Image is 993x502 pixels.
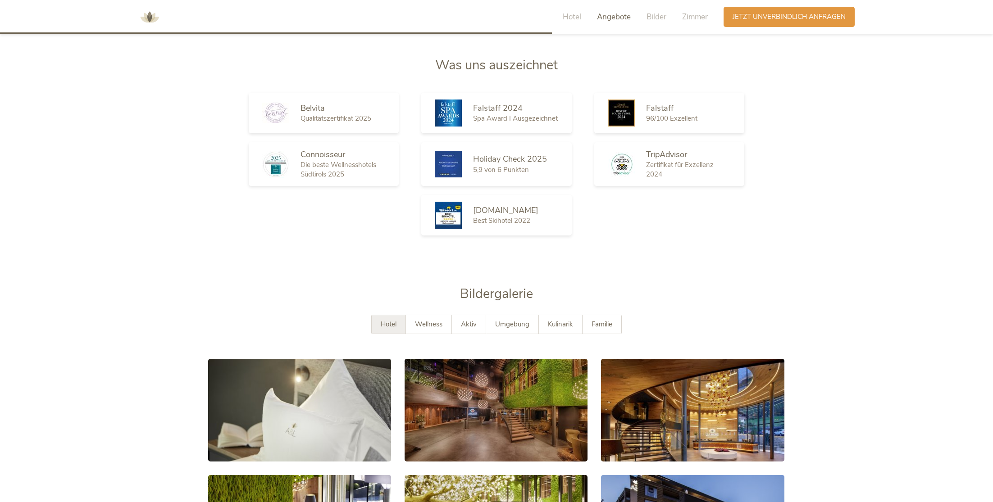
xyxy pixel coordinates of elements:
span: Spa Award I Ausgezeichnet [473,114,558,123]
span: Jetzt unverbindlich anfragen [733,12,846,22]
span: Angebote [597,12,631,22]
span: Umgebung [495,320,529,329]
span: Bilder [647,12,666,22]
span: Familie [592,320,612,329]
img: Falstaff 2024 [435,99,462,127]
span: Hotel [563,12,581,22]
img: Connoisseur [262,151,289,178]
span: Qualitätszertifikat 2025 [301,114,371,123]
span: Belvita [301,103,325,113]
span: Die beste Wellnesshotels Südtirols 2025 [301,160,376,179]
span: [DOMAIN_NAME] [473,205,538,216]
img: Belvita [262,103,289,123]
img: Holiday Check 2025 [435,151,462,177]
img: Falstaff [608,99,635,127]
span: Aktiv [461,320,477,329]
span: Falstaff [646,103,674,113]
span: Wellness [415,320,442,329]
span: 96/100 Exzellent [646,114,697,123]
span: Bildergalerie [460,285,533,303]
span: Was uns auszeichnet [435,56,558,74]
span: TripAdvisor [646,149,687,160]
img: TripAdvisor [608,152,635,176]
span: Kulinarik [548,320,573,329]
span: 5,9 von 6 Punkten [473,165,529,174]
span: Holiday Check 2025 [473,154,547,164]
img: Skiresort.de [435,202,462,229]
span: Zertifikat für Exzellenz 2024 [646,160,714,179]
span: Zimmer [682,12,708,22]
a: AMONTI & LUNARIS Wellnessresort [136,14,163,20]
img: AMONTI & LUNARIS Wellnessresort [136,4,163,31]
span: Best Skihotel 2022 [473,216,530,225]
span: Hotel [381,320,396,329]
span: Connoisseur [301,149,345,160]
span: Falstaff 2024 [473,103,523,113]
